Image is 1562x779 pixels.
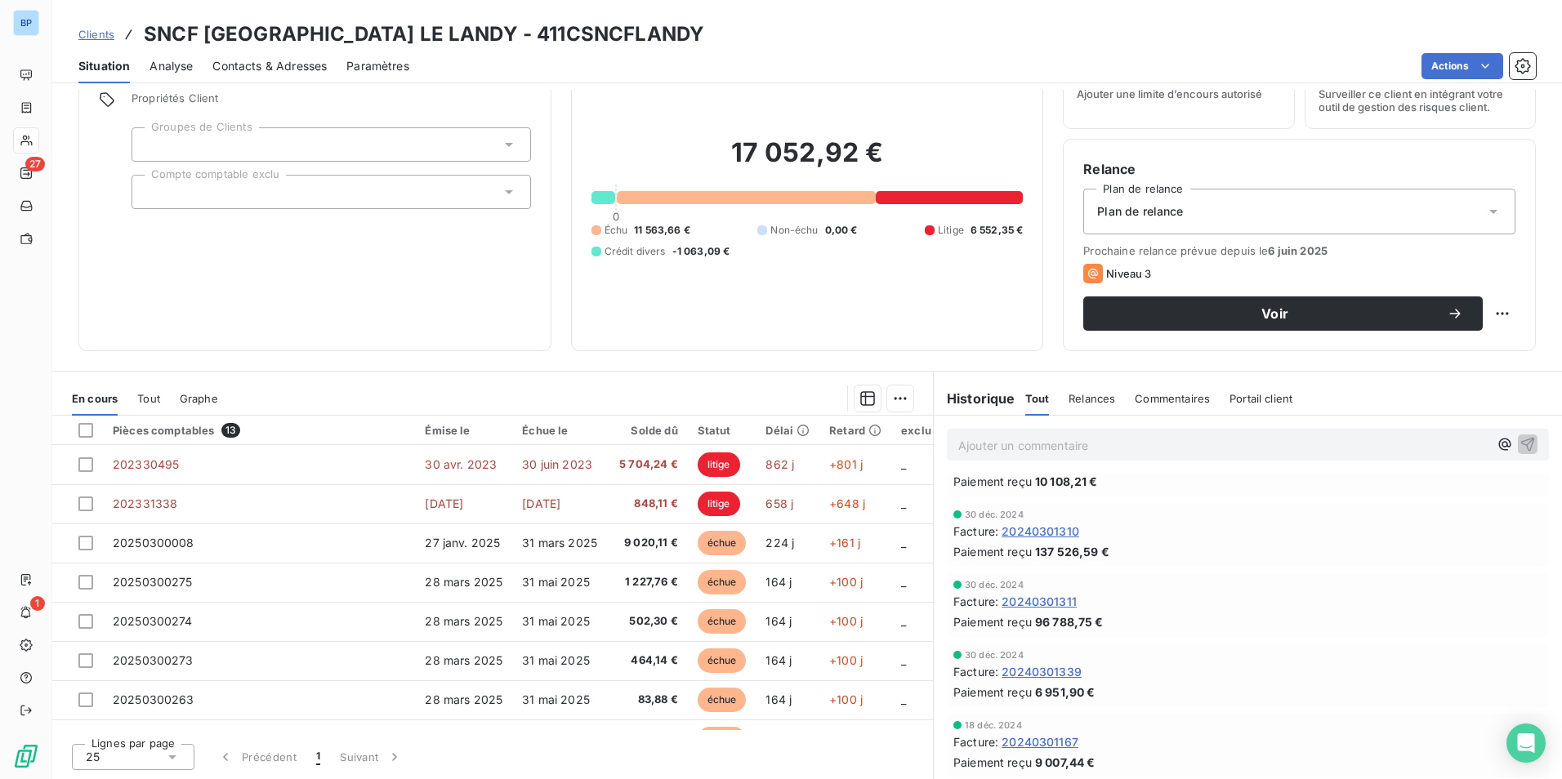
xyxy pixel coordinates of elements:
span: 1 [316,749,320,765]
span: 6 552,35 € [971,223,1024,238]
span: [DATE] [425,496,463,510]
span: 202330495 [113,457,179,471]
div: Open Intercom Messenger [1506,723,1546,763]
button: 1 [306,740,330,774]
span: 11 563,66 € [634,223,690,238]
span: -1 063,09 € [672,244,730,259]
span: 28 mars 2025 [425,692,502,706]
h6: Historique [934,389,1015,408]
span: 20250300008 [113,536,194,550]
span: 31 mai 2025 [522,692,590,706]
span: Relances [1069,392,1115,405]
span: _ [901,692,906,706]
div: Statut [698,424,747,437]
span: 28 mars 2025 [425,575,502,589]
span: _ [901,496,906,510]
span: Échu [605,223,628,238]
span: _ [901,457,906,471]
h6: Relance [1083,159,1515,179]
div: Pièces comptables [113,423,405,438]
div: Retard [829,424,881,437]
span: 13 [221,423,240,438]
span: 20240301167 [1002,733,1078,750]
span: 464,14 € [617,652,678,669]
span: 1 227,76 € [617,574,678,590]
span: échue [698,609,747,634]
span: Prochaine relance prévue depuis le [1083,244,1515,257]
span: 1 [30,596,45,611]
span: 224 j [765,536,794,550]
span: 9 007,44 € [1035,754,1096,771]
span: _ [901,653,906,667]
span: Crédit divers [605,244,666,259]
span: 30 avr. 2023 [425,457,497,471]
span: Portail client [1230,392,1292,405]
span: 5 704,24 € [617,456,678,473]
span: +100 j [829,653,863,667]
span: échue [698,688,747,712]
h2: 17 052,92 € [591,136,1024,185]
h3: SNCF [GEOGRAPHIC_DATA] LE LANDY - 411CSNCFLANDY [144,20,704,49]
span: Facture : [953,733,998,750]
span: 164 j [765,692,792,706]
span: 848,11 € [617,496,678,512]
span: 20240301311 [1002,593,1077,610]
span: 6 juin 2025 [1268,244,1328,257]
span: Facture : [953,663,998,680]
span: Tout [137,392,160,405]
span: 164 j [765,614,792,628]
span: Analyse [150,58,193,74]
span: 31 mai 2025 [522,575,590,589]
span: 31 mai 2025 [522,653,590,667]
span: Tout [1025,392,1050,405]
span: 137 526,59 € [1035,543,1109,560]
span: 20240301339 [1002,663,1082,680]
span: Paiement reçu [953,543,1032,560]
span: 9 020,11 € [617,535,678,551]
span: litige [698,492,740,516]
div: BP [13,10,39,36]
div: Émise le [425,424,502,437]
span: 10 108,21 € [1035,473,1098,490]
span: Graphe [180,392,218,405]
span: Clients [78,28,114,41]
span: 20250300274 [113,614,193,628]
span: 96 788,75 € [1035,613,1104,630]
span: +161 j [829,536,860,550]
span: +100 j [829,614,863,628]
span: 18 déc. 2024 [965,720,1022,730]
span: 658 j [765,496,793,510]
span: Paiement reçu [953,613,1032,630]
span: 30 déc. 2024 [965,580,1024,590]
span: Propriétés Client [132,91,531,114]
span: Situation [78,58,130,74]
span: 862 j [765,457,794,471]
span: 27 janv. 2025 [425,536,500,550]
a: Clients [78,26,114,42]
span: 30 déc. 2024 [965,510,1024,519]
span: _ [901,575,906,589]
span: +100 j [829,575,863,589]
span: 20250300273 [113,653,194,667]
span: Voir [1103,307,1447,320]
span: Contacts & Adresses [212,58,327,74]
span: _ [901,536,906,550]
span: [DATE] [522,496,560,510]
span: 20250300275 [113,575,193,589]
span: 164 j [765,653,792,667]
span: Facture : [953,523,998,540]
img: Logo LeanPay [13,743,39,769]
div: Échue le [522,424,597,437]
input: Ajouter une valeur [145,137,158,152]
span: 0,00 € [825,223,858,238]
span: _ [901,614,906,628]
button: Précédent [208,740,306,774]
button: Voir [1083,296,1483,331]
span: Paiement reçu [953,473,1032,490]
span: 30 déc. 2024 [965,650,1024,660]
span: Non-échu [770,223,818,238]
div: Délai [765,424,810,437]
span: Facture : [953,593,998,610]
span: Paiement reçu [953,683,1032,701]
span: 30 juin 2023 [522,457,592,471]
